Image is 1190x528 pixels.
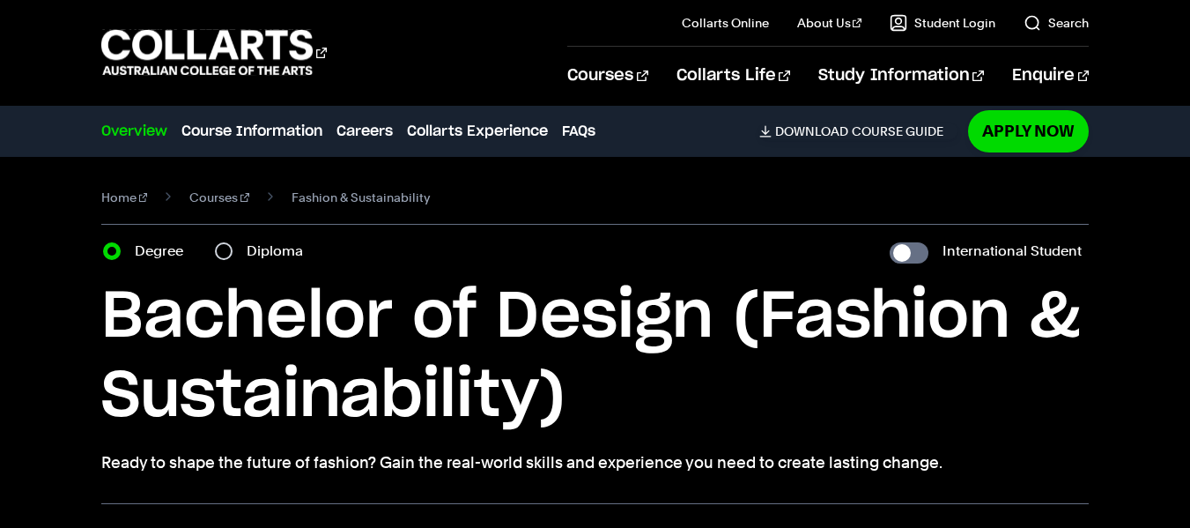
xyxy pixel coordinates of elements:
[942,239,1082,264] label: International Student
[797,14,862,32] a: About Us
[336,121,393,142] a: Careers
[775,123,848,139] span: Download
[247,239,314,264] label: Diploma
[968,110,1089,152] a: Apply Now
[890,14,995,32] a: Student Login
[101,278,1089,436] h1: Bachelor of Design (Fashion & Sustainability)
[101,185,148,210] a: Home
[562,121,595,142] a: FAQs
[682,14,769,32] a: Collarts Online
[818,47,984,105] a: Study Information
[101,27,327,78] div: Go to homepage
[676,47,790,105] a: Collarts Life
[292,185,430,210] span: Fashion & Sustainability
[407,121,548,142] a: Collarts Experience
[189,185,249,210] a: Courses
[567,47,647,105] a: Courses
[1024,14,1089,32] a: Search
[135,239,194,264] label: Degree
[101,450,1089,475] p: Ready to shape the future of fashion? Gain the real-world skills and experience you need to creat...
[759,123,957,139] a: DownloadCourse Guide
[1012,47,1089,105] a: Enquire
[101,121,167,142] a: Overview
[181,121,322,142] a: Course Information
